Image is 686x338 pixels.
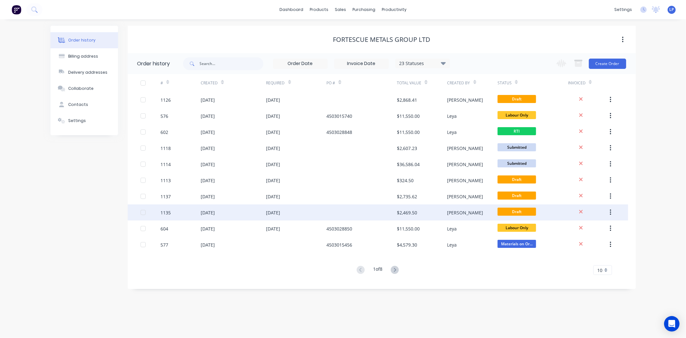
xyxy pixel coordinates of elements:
[498,175,536,183] span: Draft
[266,74,327,92] div: Required
[334,59,389,69] input: Invoice Date
[68,70,107,75] div: Delivery addresses
[373,266,382,275] div: 1 of 8
[447,161,483,168] div: [PERSON_NAME]
[201,113,215,119] div: [DATE]
[266,97,280,103] div: [DATE]
[276,5,306,14] a: dashboard
[396,60,450,67] div: 23 Statuses
[397,97,417,103] div: $2,868.41
[201,209,215,216] div: [DATE]
[201,177,215,184] div: [DATE]
[397,161,420,168] div: $36,586.04
[160,97,171,103] div: 1126
[498,111,536,119] span: Labour Only
[670,7,674,13] span: LP
[160,145,171,152] div: 1118
[498,95,536,103] span: Draft
[201,80,218,86] div: Created
[589,59,626,69] button: Create Order
[447,177,483,184] div: [PERSON_NAME]
[326,80,335,86] div: PO #
[266,177,280,184] div: [DATE]
[664,316,680,332] div: Open Intercom Messenger
[160,241,168,248] div: 577
[201,97,215,103] div: [DATE]
[160,193,171,200] div: 1137
[326,129,352,136] div: 4503028848
[397,193,417,200] div: $2,735.62
[160,74,201,92] div: #
[326,225,352,232] div: 4503028850
[50,113,118,129] button: Settings
[160,209,171,216] div: 1135
[332,5,349,14] div: sales
[68,102,88,108] div: Contacts
[273,59,327,69] input: Order Date
[397,145,417,152] div: $2,607.23
[160,161,171,168] div: 1114
[498,192,536,200] span: Draft
[68,86,94,91] div: Collaborate
[201,145,215,152] div: [DATE]
[201,241,215,248] div: [DATE]
[498,143,536,151] span: Submitted
[447,209,483,216] div: [PERSON_NAME]
[397,74,447,92] div: Total Value
[201,74,266,92] div: Created
[397,80,421,86] div: Total Value
[266,193,280,200] div: [DATE]
[447,193,483,200] div: [PERSON_NAME]
[50,97,118,113] button: Contacts
[266,129,280,136] div: [DATE]
[333,36,430,43] div: FORTESCUE METALS GROUP LTD
[200,57,263,70] input: Search...
[266,145,280,152] div: [DATE]
[498,224,536,232] span: Labour Only
[160,129,168,136] div: 602
[498,208,536,216] span: Draft
[160,225,168,232] div: 604
[201,161,215,168] div: [DATE]
[266,225,280,232] div: [DATE]
[326,74,397,92] div: PO #
[68,37,96,43] div: Order history
[379,5,410,14] div: productivity
[397,209,417,216] div: $2,469.50
[326,241,352,248] div: 4503015456
[266,113,280,119] div: [DATE]
[447,145,483,152] div: [PERSON_NAME]
[349,5,379,14] div: purchasing
[498,127,536,135] span: RTI
[266,80,285,86] div: Required
[326,113,352,119] div: 4503015740
[201,225,215,232] div: [DATE]
[611,5,635,14] div: settings
[68,53,98,59] div: Billing address
[447,241,457,248] div: Leya
[68,118,86,124] div: Settings
[201,193,215,200] div: [DATE]
[306,5,332,14] div: products
[50,48,118,64] button: Billing address
[498,159,536,167] span: Submitted
[498,240,536,248] span: Materials on Or...
[568,80,586,86] div: Invoiced
[498,74,568,92] div: Status
[447,225,457,232] div: Leya
[498,80,512,86] div: Status
[397,225,420,232] div: $11,550.00
[447,129,457,136] div: Leya
[397,241,417,248] div: $4,579.30
[447,113,457,119] div: Leya
[137,60,170,68] div: Order history
[598,267,603,274] span: 10
[50,64,118,80] button: Delivery addresses
[160,113,168,119] div: 576
[201,129,215,136] div: [DATE]
[397,129,420,136] div: $11,550.00
[160,177,171,184] div: 1113
[447,80,470,86] div: Created By
[266,209,280,216] div: [DATE]
[397,113,420,119] div: $11,550.00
